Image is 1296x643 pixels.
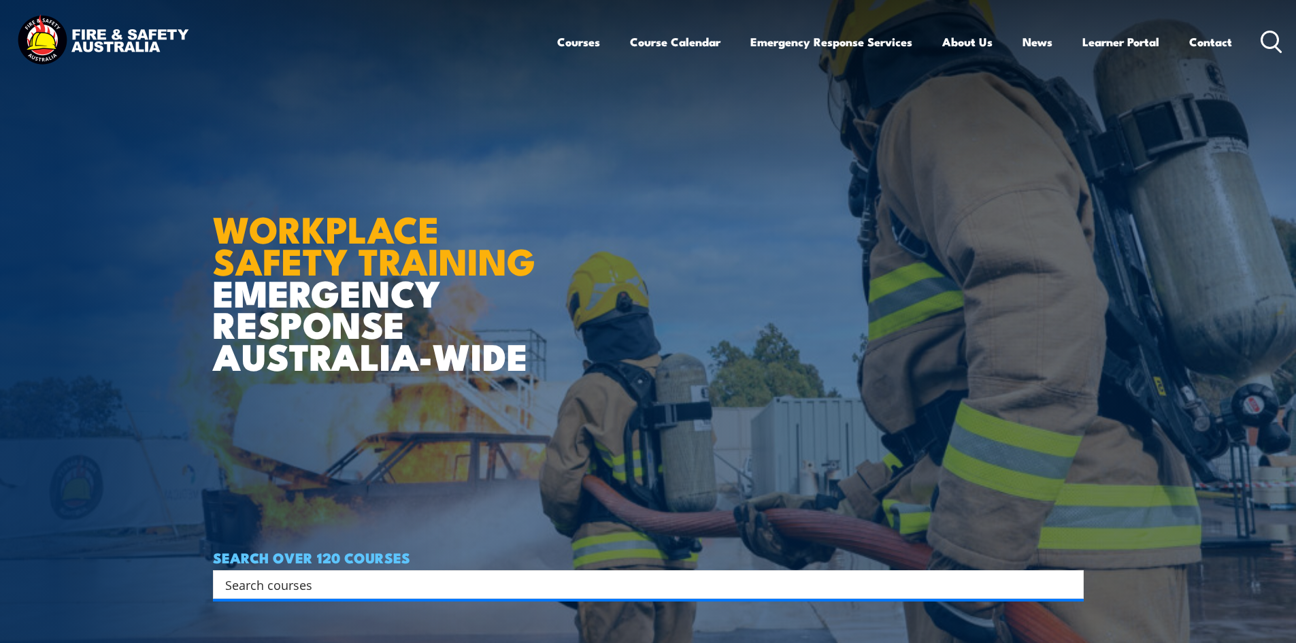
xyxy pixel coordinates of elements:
[557,24,600,60] a: Courses
[750,24,912,60] a: Emergency Response Services
[225,574,1054,595] input: Search input
[1023,24,1052,60] a: News
[942,24,993,60] a: About Us
[630,24,720,60] a: Course Calendar
[1060,575,1079,594] button: Search magnifier button
[228,575,1057,594] form: Search form
[1082,24,1159,60] a: Learner Portal
[213,550,1084,565] h4: SEARCH OVER 120 COURSES
[213,199,535,288] strong: WORKPLACE SAFETY TRAINING
[1189,24,1232,60] a: Contact
[213,178,546,372] h1: EMERGENCY RESPONSE AUSTRALIA-WIDE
